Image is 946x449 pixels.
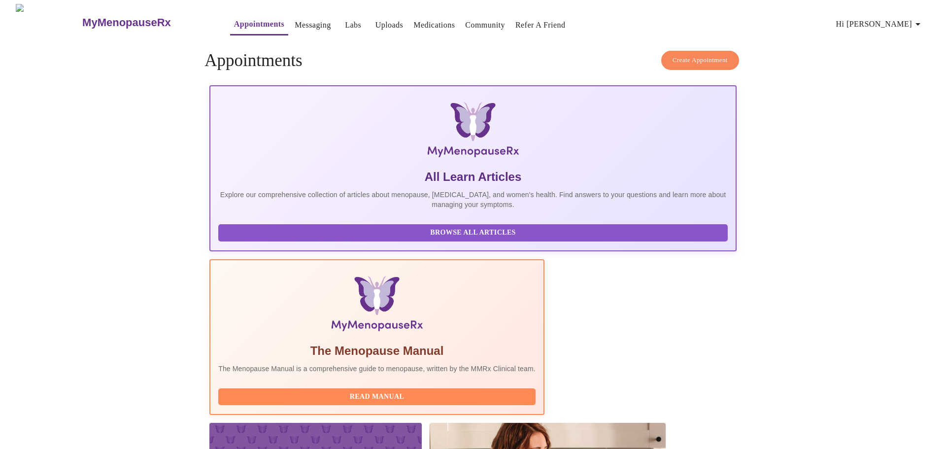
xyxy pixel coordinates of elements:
[372,15,407,35] button: Uploads
[228,227,718,239] span: Browse All Articles
[269,276,485,335] img: Menopause Manual
[375,18,404,32] a: Uploads
[345,18,361,32] a: Labs
[291,15,335,35] button: Messaging
[218,392,538,400] a: Read Manual
[409,15,459,35] button: Medications
[234,17,284,31] a: Appointments
[228,391,526,403] span: Read Manual
[413,18,455,32] a: Medications
[218,228,730,236] a: Browse All Articles
[661,51,739,70] button: Create Appointment
[338,15,369,35] button: Labs
[230,14,288,35] button: Appointments
[461,15,509,35] button: Community
[295,18,331,32] a: Messaging
[511,15,570,35] button: Refer a Friend
[218,224,728,242] button: Browse All Articles
[82,16,171,29] h3: MyMenopauseRx
[836,17,924,31] span: Hi [PERSON_NAME]
[81,5,210,40] a: MyMenopauseRx
[218,169,728,185] h5: All Learn Articles
[515,18,566,32] a: Refer a Friend
[218,388,536,406] button: Read Manual
[16,4,81,41] img: MyMenopauseRx Logo
[218,190,728,209] p: Explore our comprehensive collection of articles about menopause, [MEDICAL_DATA], and women's hea...
[218,364,536,374] p: The Menopause Manual is a comprehensive guide to menopause, written by the MMRx Clinical team.
[832,14,928,34] button: Hi [PERSON_NAME]
[218,343,536,359] h5: The Menopause Manual
[204,51,742,70] h4: Appointments
[465,18,505,32] a: Community
[298,102,648,161] img: MyMenopauseRx Logo
[673,55,728,66] span: Create Appointment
